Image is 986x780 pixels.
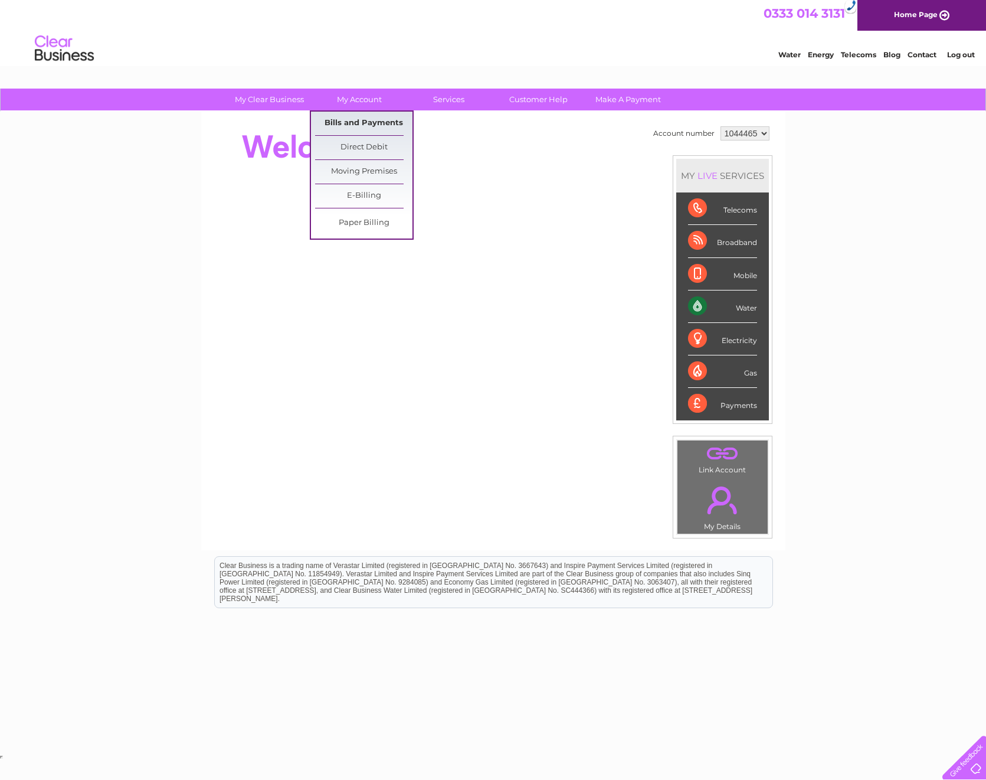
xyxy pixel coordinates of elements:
a: Paper Billing [315,211,412,235]
td: Account number [650,123,718,143]
td: My Details [677,477,768,534]
div: Telecoms [688,192,757,225]
div: Electricity [688,323,757,355]
a: Log out [947,50,975,59]
a: Energy [808,50,834,59]
a: Moving Premises [315,160,412,184]
a: Make A Payment [579,89,677,110]
a: Customer Help [490,89,587,110]
a: My Account [310,89,408,110]
div: Gas [688,355,757,388]
div: Clear Business is a trading name of Verastar Limited (registered in [GEOGRAPHIC_DATA] No. 3667643... [215,6,772,57]
a: Bills and Payments [315,112,412,135]
div: Water [688,291,757,323]
div: Broadband [688,225,757,257]
a: Direct Debit [315,136,412,159]
div: LIVE [695,170,720,181]
img: logo.png [34,31,94,67]
a: 0333 014 3131 [764,6,845,21]
a: My Clear Business [221,89,318,110]
a: . [680,443,765,464]
a: Contact [908,50,936,59]
a: Services [400,89,497,110]
div: Payments [688,388,757,420]
a: Telecoms [841,50,876,59]
td: Link Account [677,440,768,477]
a: Blog [883,50,900,59]
a: . [680,479,765,521]
a: E-Billing [315,184,412,208]
div: MY SERVICES [676,159,769,192]
a: Water [778,50,801,59]
div: Mobile [688,258,757,291]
